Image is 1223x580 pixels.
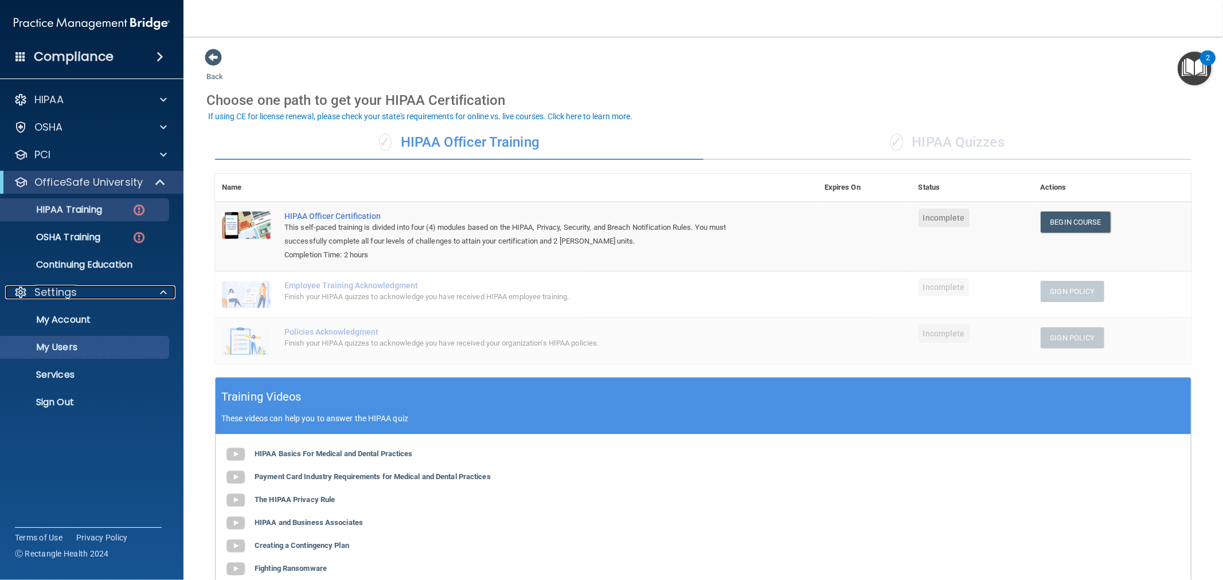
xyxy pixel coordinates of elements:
[255,472,491,481] b: Payment Card Industry Requirements for Medical and Dental Practices
[14,148,167,162] a: PCI
[221,387,302,407] h5: Training Videos
[7,369,164,381] p: Services
[14,120,167,134] a: OSHA
[221,414,1185,423] p: These videos can help you to answer the HIPAA quiz
[14,93,167,107] a: HIPAA
[224,489,247,512] img: gray_youtube_icon.38fcd6cc.png
[284,290,760,304] div: Finish your HIPAA quizzes to acknowledge you have received HIPAA employee training.
[34,49,114,65] h4: Compliance
[34,285,77,299] p: Settings
[14,175,166,189] a: OfficeSafe University
[34,148,50,162] p: PCI
[34,175,143,189] p: OfficeSafe University
[7,204,102,215] p: HIPAA Training
[255,449,413,458] b: HIPAA Basics For Medical and Dental Practices
[206,111,634,122] button: If using CE for license renewal, please check your state's requirements for online vs. live cours...
[224,443,247,466] img: gray_youtube_icon.38fcd6cc.png
[912,174,1034,202] th: Status
[7,232,100,243] p: OSHA Training
[284,221,760,248] div: This self-paced training is divided into four (4) modules based on the HIPAA, Privacy, Security, ...
[255,518,363,527] b: HIPAA and Business Associates
[132,230,146,245] img: danger-circle.6113f641.png
[379,134,392,151] span: ✓
[818,174,912,202] th: Expires On
[1206,58,1210,73] div: 2
[15,548,109,559] span: Ⓒ Rectangle Health 2024
[255,541,349,550] b: Creating a Contingency Plan
[14,285,167,299] a: Settings
[919,278,970,296] span: Incomplete
[215,126,704,160] div: HIPAA Officer Training
[208,112,632,120] div: If using CE for license renewal, please check your state's requirements for online vs. live cours...
[1041,211,1111,233] a: Begin Course
[224,535,247,558] img: gray_youtube_icon.38fcd6cc.png
[919,324,970,343] span: Incomplete
[919,209,970,227] span: Incomplete
[7,342,164,353] p: My Users
[704,126,1192,160] div: HIPAA Quizzes
[255,564,327,573] b: Fighting Ransomware
[224,512,247,535] img: gray_youtube_icon.38fcd6cc.png
[284,336,760,350] div: Finish your HIPAA quizzes to acknowledge you have received your organization’s HIPAA policies.
[890,134,903,151] span: ✓
[255,495,335,504] b: The HIPAA Privacy Rule
[1041,327,1104,348] button: Sign Policy
[1034,174,1191,202] th: Actions
[1178,52,1212,85] button: Open Resource Center, 2 new notifications
[7,314,164,326] p: My Account
[14,12,170,35] img: PMB logo
[76,532,128,543] a: Privacy Policy
[284,211,760,221] a: HIPAA Officer Certification
[7,397,164,408] p: Sign Out
[15,532,62,543] a: Terms of Use
[7,259,164,271] p: Continuing Education
[284,327,760,336] div: Policies Acknowledgment
[206,58,223,81] a: Back
[224,466,247,489] img: gray_youtube_icon.38fcd6cc.png
[34,93,64,107] p: HIPAA
[206,84,1200,117] div: Choose one path to get your HIPAA Certification
[284,281,760,290] div: Employee Training Acknowledgment
[284,248,760,262] div: Completion Time: 2 hours
[132,203,146,217] img: danger-circle.6113f641.png
[215,174,278,202] th: Name
[1041,281,1104,302] button: Sign Policy
[34,120,63,134] p: OSHA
